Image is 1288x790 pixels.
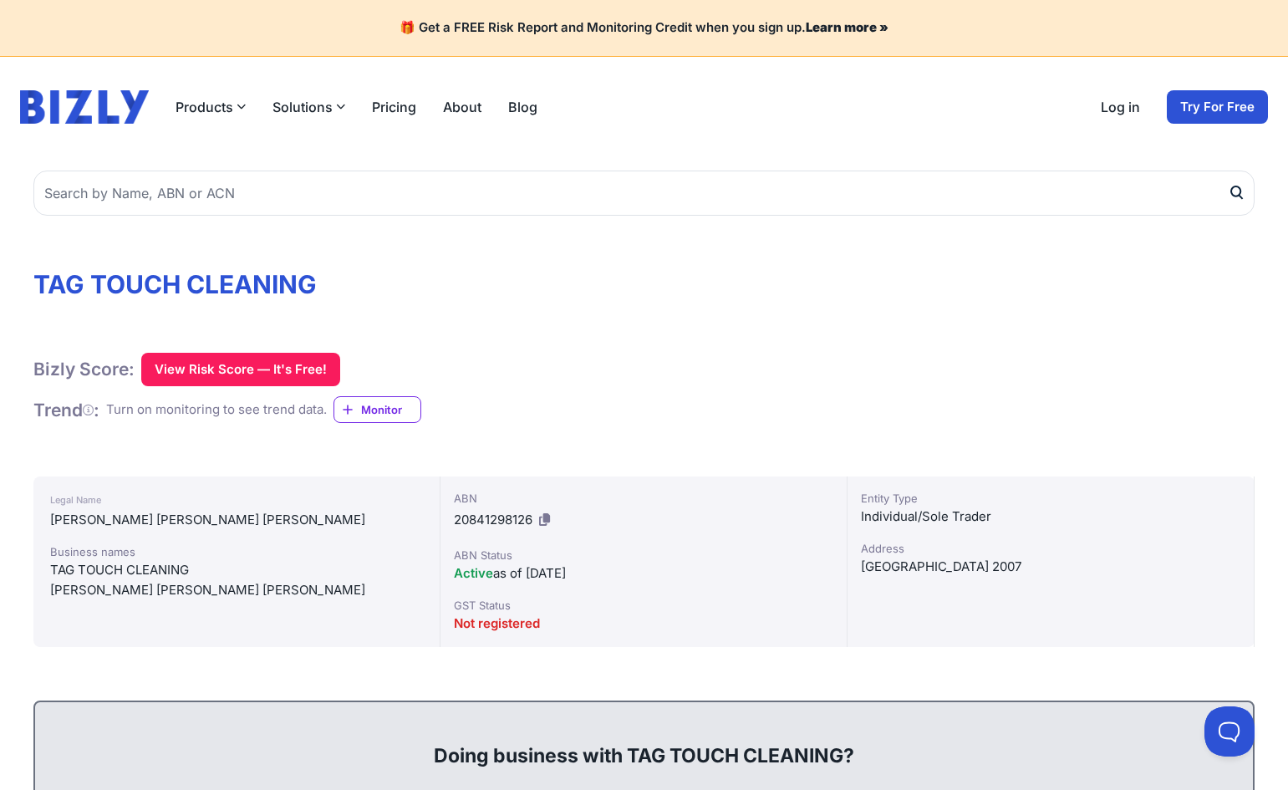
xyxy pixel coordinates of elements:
[141,353,340,386] button: View Risk Score — It's Free!
[1101,97,1140,117] a: Log in
[454,490,833,507] div: ABN
[861,540,1240,557] div: Address
[20,20,1268,36] h4: 🎁 Get a FREE Risk Report and Monitoring Credit when you sign up.
[33,171,1255,216] input: Search by Name, ABN or ACN
[372,97,416,117] a: Pricing
[50,580,423,600] div: [PERSON_NAME] [PERSON_NAME] [PERSON_NAME]
[454,565,493,581] span: Active
[50,490,423,510] div: Legal Name
[52,716,1236,769] div: Doing business with TAG TOUCH CLEANING?
[861,507,1240,527] div: Individual/Sole Trader
[454,563,833,584] div: as of [DATE]
[454,615,540,631] span: Not registered
[361,401,420,418] span: Monitor
[1167,90,1268,124] a: Try For Free
[443,97,481,117] a: About
[454,512,532,528] span: 20841298126
[333,396,421,423] a: Monitor
[806,19,888,35] a: Learn more »
[33,358,135,380] h1: Bizly Score:
[454,597,833,614] div: GST Status
[106,400,327,420] div: Turn on monitoring to see trend data.
[33,399,99,421] h1: Trend :
[861,557,1240,577] div: [GEOGRAPHIC_DATA] 2007
[1204,706,1255,757] iframe: Toggle Customer Support
[508,97,537,117] a: Blog
[861,490,1240,507] div: Entity Type
[272,97,345,117] button: Solutions
[50,510,423,530] div: [PERSON_NAME] [PERSON_NAME] [PERSON_NAME]
[33,269,1255,299] h1: TAG TOUCH CLEANING
[454,547,833,563] div: ABN Status
[50,543,423,560] div: Business names
[50,560,423,580] div: TAG TOUCH CLEANING
[176,97,246,117] button: Products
